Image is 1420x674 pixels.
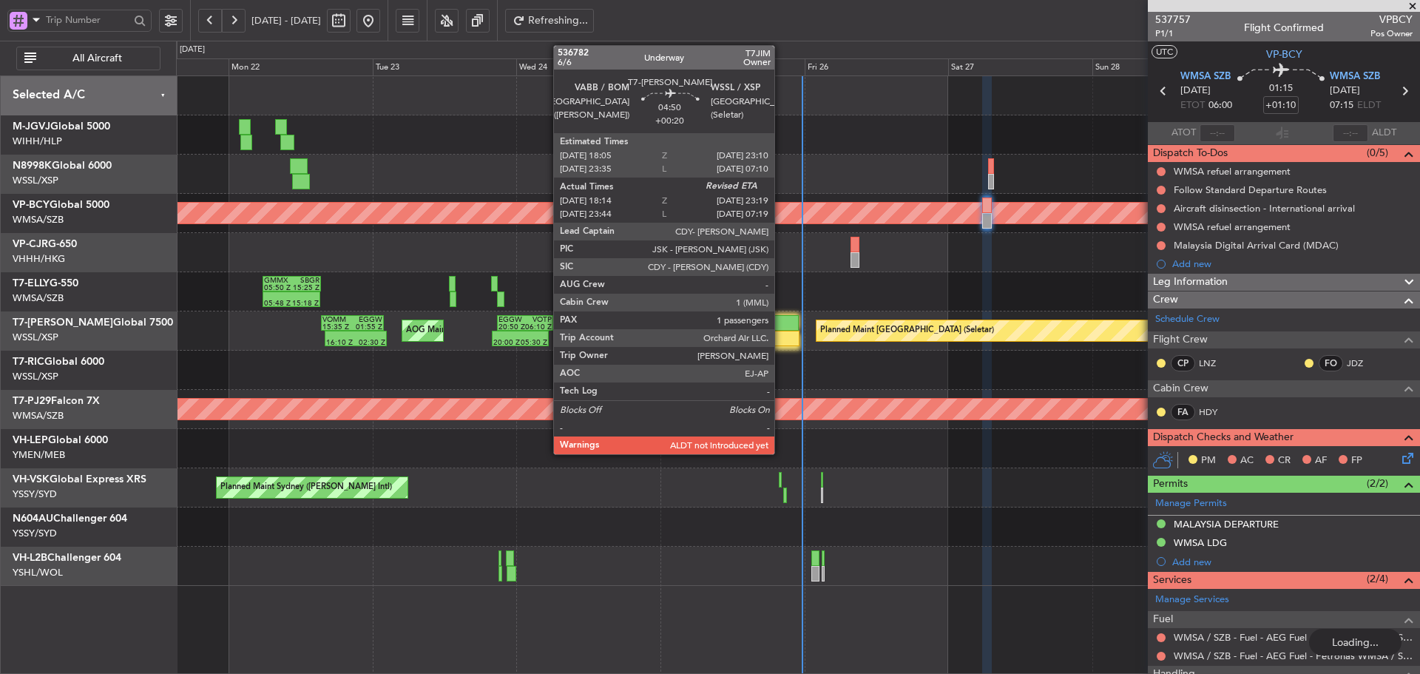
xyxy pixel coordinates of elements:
[13,513,127,524] a: N604AUChallenger 604
[1155,593,1229,607] a: Manage Services
[326,339,356,346] div: 16:10 Z
[13,435,108,445] a: VH-LEPGlobal 6000
[1155,12,1191,27] span: 537757
[498,316,525,323] div: EGGW
[1155,312,1220,327] a: Schedule Crew
[13,252,65,266] a: VHHH/HKG
[1199,405,1232,419] a: HDY
[353,316,382,323] div: EGGW
[13,513,53,524] span: N604AU
[13,239,48,249] span: VP-CJR
[353,323,382,331] div: 01:55 Z
[1174,631,1413,644] a: WMSA / SZB - Fuel - AEG Fuel - Petronas WMSA / SZB (EJ Asia Only)
[1372,126,1396,141] span: ALDT
[505,9,594,33] button: Refreshing...
[180,44,205,56] div: [DATE]
[13,409,64,422] a: WMSA/SZB
[13,474,50,485] span: VH-VSK
[1153,291,1178,309] span: Crew
[373,58,517,76] div: Tue 23
[820,320,994,342] div: Planned Maint [GEOGRAPHIC_DATA] (Seletar)
[13,488,57,501] a: YSSY/SYD
[1180,98,1205,113] span: ETOT
[13,174,58,187] a: WSSL/XSP
[264,284,291,291] div: 05:50 Z
[1155,496,1227,511] a: Manage Permits
[1174,239,1339,252] div: Malaysia Digital Arrival Card (MDAC)
[1155,27,1191,40] span: P1/1
[46,9,129,31] input: Trip Number
[1351,454,1362,468] span: FP
[1309,629,1402,656] div: Loading...
[13,396,51,406] span: T7-PJ29
[322,323,352,331] div: 15:35 Z
[291,300,319,307] div: 15:18 Z
[13,213,64,226] a: WMSA/SZB
[1171,355,1195,371] div: CP
[660,58,805,76] div: Thu 25
[13,357,44,367] span: T7-RIC
[13,317,173,328] a: T7-[PERSON_NAME]Global 7500
[1367,571,1388,587] span: (2/4)
[1200,124,1235,142] input: --:--
[291,277,319,284] div: SBGR
[1367,476,1388,491] span: (2/2)
[13,474,146,485] a: VH-VSKGlobal Express XRS
[805,58,949,76] div: Fri 26
[1330,84,1360,98] span: [DATE]
[1174,202,1355,215] div: Aircraft disinsection - International arrival
[1278,454,1291,468] span: CR
[1367,145,1388,161] span: (0/5)
[1199,357,1232,370] a: LNZ
[1370,12,1413,27] span: VPBCY
[1174,165,1291,178] div: WMSA refuel arrangement
[1171,404,1195,420] div: FA
[13,435,48,445] span: VH-LEP
[13,357,104,367] a: T7-RICGlobal 6000
[13,396,100,406] a: T7-PJ29Falcon 7X
[13,448,65,462] a: YMEN/MEB
[1172,556,1413,568] div: Add new
[1153,429,1294,446] span: Dispatch Checks and Weather
[13,553,121,563] a: VH-L2BChallenger 604
[1174,536,1227,549] div: WMSA LDG
[1153,274,1228,291] span: Leg Information
[1092,58,1237,76] div: Sun 28
[1174,518,1279,530] div: MALAYSIA DEPARTURE
[1153,611,1173,628] span: Fuel
[13,278,50,289] span: T7-ELLY
[1152,45,1177,58] button: UTC
[229,58,373,76] div: Mon 22
[16,47,160,70] button: All Aircraft
[13,278,78,289] a: T7-ELLYG-550
[1180,70,1231,84] span: WMSA SZB
[1357,98,1381,113] span: ELDT
[356,339,385,346] div: 02:30 Z
[13,317,113,328] span: T7-[PERSON_NAME]
[13,200,109,210] a: VP-BCYGlobal 5000
[1153,380,1208,397] span: Cabin Crew
[1153,572,1191,589] span: Services
[1269,81,1293,96] span: 01:15
[1315,454,1327,468] span: AF
[1370,27,1413,40] span: Pos Owner
[1319,355,1343,371] div: FO
[498,323,525,331] div: 20:50 Z
[264,277,291,284] div: GMMX
[1174,183,1327,196] div: Follow Standard Departure Routes
[13,553,47,563] span: VH-L2B
[322,316,352,323] div: VOMM
[13,527,57,540] a: YSSY/SYD
[948,58,1092,76] div: Sat 27
[1266,47,1302,62] span: VP-BCY
[516,58,660,76] div: Wed 24
[13,566,63,579] a: YSHL/WOL
[1180,84,1211,98] span: [DATE]
[13,161,52,171] span: N8998K
[406,320,572,342] div: AOG Maint London ([GEOGRAPHIC_DATA])
[1240,454,1254,468] span: AC
[13,135,62,148] a: WIHH/HLP
[1347,357,1380,370] a: JDZ
[521,339,548,346] div: 05:30 Z
[1153,331,1208,348] span: Flight Crew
